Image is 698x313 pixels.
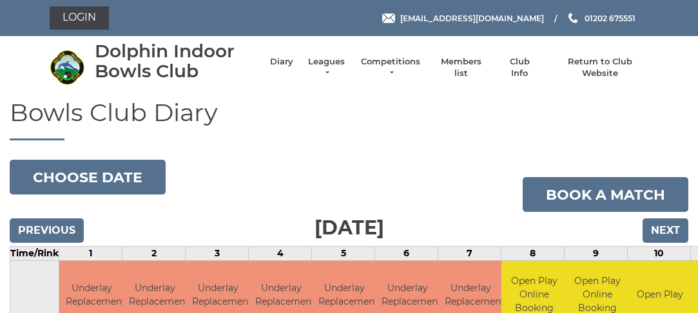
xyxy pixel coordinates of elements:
td: 1 [59,247,122,261]
span: 01202 675551 [585,13,635,23]
a: Email [EMAIL_ADDRESS][DOMAIN_NAME] [382,12,544,24]
td: 10 [628,247,691,261]
td: 2 [122,247,186,261]
td: 3 [186,247,249,261]
a: Competitions [360,56,422,79]
a: Return to Club Website [551,56,648,79]
a: Diary [270,56,293,68]
img: Dolphin Indoor Bowls Club [50,50,85,85]
td: 4 [249,247,312,261]
a: Phone us 01202 675551 [567,12,635,24]
a: Club Info [501,56,538,79]
td: 5 [312,247,375,261]
a: Login [50,6,109,30]
td: 7 [438,247,501,261]
div: Dolphin Indoor Bowls Club [95,41,257,81]
img: Phone us [568,13,577,23]
input: Next [643,218,688,243]
span: [EMAIL_ADDRESS][DOMAIN_NAME] [400,13,544,23]
input: Previous [10,218,84,243]
td: 9 [565,247,628,261]
a: Leagues [306,56,347,79]
h1: Bowls Club Diary [10,99,688,141]
td: Time/Rink [10,247,59,261]
td: 8 [501,247,565,261]
td: 6 [375,247,438,261]
img: Email [382,14,395,23]
button: Choose date [10,160,166,194]
a: Members list [434,56,488,79]
a: Book a match [523,177,688,212]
